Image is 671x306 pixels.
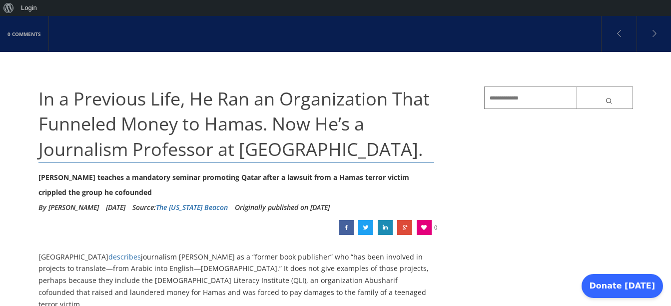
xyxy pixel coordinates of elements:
[235,200,330,215] li: Originally published on [DATE]
[106,200,125,215] li: [DATE]
[339,220,354,235] a: In a Previous Life, He Ran an Organization That Funneled Money to Hamas. Now He’s a Journalism Pr...
[38,200,99,215] li: By [PERSON_NAME]
[132,200,228,215] div: Source:
[434,220,437,235] span: 0
[378,220,393,235] a: In a Previous Life, He Ran an Organization That Funneled Money to Hamas. Now He’s a Journalism Pr...
[38,170,435,200] div: [PERSON_NAME] teaches a mandatory seminar promoting Qatar after a lawsuit from a Hamas terror vic...
[108,252,141,261] a: describes
[397,220,412,235] a: In a Previous Life, He Ran an Organization That Funneled Money to Hamas. Now He’s a Journalism Pr...
[156,202,228,212] a: The [US_STATE] Beacon
[358,220,373,235] a: In a Previous Life, He Ran an Organization That Funneled Money to Hamas. Now He’s a Journalism Pr...
[38,86,430,161] span: In a Previous Life, He Ran an Organization That Funneled Money to Hamas. Now He’s a Journalism Pr...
